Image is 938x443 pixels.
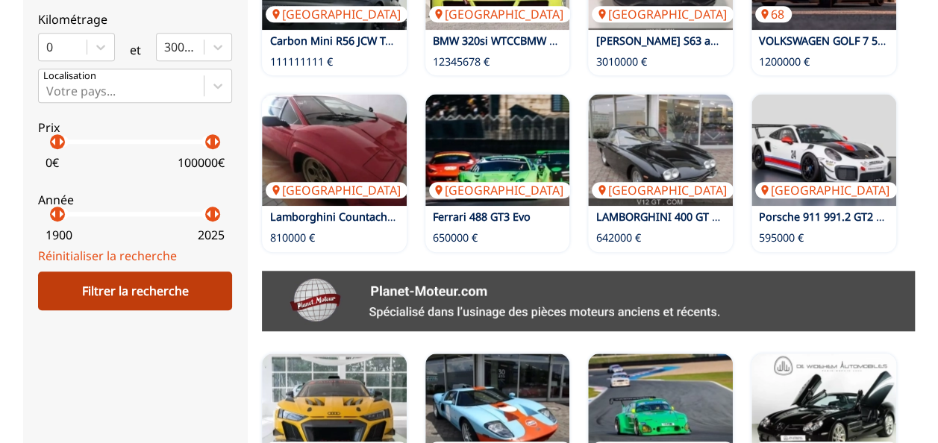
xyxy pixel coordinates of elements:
p: [GEOGRAPHIC_DATA] [755,182,897,198]
p: arrow_left [45,205,63,223]
a: Réinitialiser la recherche [38,248,177,264]
p: [GEOGRAPHIC_DATA] [266,182,407,198]
a: Ferrari 488 GT3 Evo [433,210,531,224]
p: 0 € [46,154,59,171]
p: 111111111 € [269,54,332,69]
p: Kilométrage [38,11,232,28]
img: Ferrari 488 GT3 Evo [425,94,570,206]
a: Ferrari 488 GT3 Evo[GEOGRAPHIC_DATA] [425,94,570,206]
a: Lamborghini Countach LP400S Lowbody [269,210,475,224]
a: LAMBORGHINI 400 GT 1967[GEOGRAPHIC_DATA] [588,94,733,206]
a: Carbon Mini R56 JCW Tracktool Schirra Motoring [269,34,516,48]
p: [GEOGRAPHIC_DATA] [429,182,571,198]
p: 642000 € [595,230,640,245]
a: Lamborghini Countach LP400S Lowbody[GEOGRAPHIC_DATA] [262,94,407,206]
p: arrow_right [52,205,70,223]
a: Porsche 911 991.2 GT2 RS Clubsport[GEOGRAPHIC_DATA] [751,94,896,206]
img: LAMBORGHINI 400 GT 1967 [588,94,733,206]
p: arrow_right [207,205,225,223]
a: [PERSON_NAME] S63 amg 2016 [595,34,753,48]
p: 595000 € [759,230,804,245]
p: [GEOGRAPHIC_DATA] [592,182,734,198]
p: 1900 [46,227,72,243]
div: Filtrer la recherche [38,271,232,310]
p: 2025 [198,227,225,243]
p: 68 [755,6,792,22]
p: arrow_right [207,133,225,151]
input: 300000 [164,40,167,54]
a: BMW 320si WTCCBMW Motorsport telaio 604 [433,34,660,48]
p: [GEOGRAPHIC_DATA] [266,6,407,22]
p: 12345678 € [433,54,490,69]
p: 100000 € [178,154,225,171]
img: Porsche 911 991.2 GT2 RS Clubsport [751,94,896,206]
p: 3010000 € [595,54,646,69]
p: Localisation [43,69,96,83]
p: 810000 € [269,230,314,245]
a: LAMBORGHINI 400 GT 1967 [595,210,735,224]
p: et [130,42,141,58]
p: [GEOGRAPHIC_DATA] [429,6,571,22]
p: 650000 € [433,230,478,245]
img: Lamborghini Countach LP400S Lowbody [262,94,407,206]
input: 0 [46,40,49,54]
p: Prix [38,119,232,136]
p: arrow_left [200,133,218,151]
p: 1200000 € [759,54,810,69]
p: arrow_left [45,133,63,151]
p: arrow_left [200,205,218,223]
p: arrow_right [52,133,70,151]
p: [GEOGRAPHIC_DATA] [592,6,734,22]
p: Année [38,192,232,208]
input: Votre pays... [46,84,49,98]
